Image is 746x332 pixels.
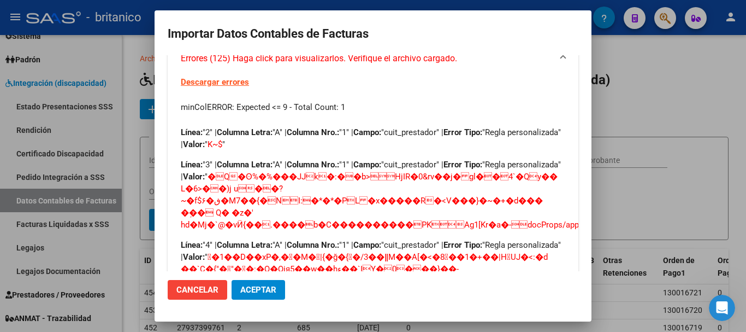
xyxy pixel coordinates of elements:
strong: Línea: [181,240,203,250]
h2: Importar Datos Contables de Facturas [168,24,578,44]
strong: Valor: [183,172,205,182]
strong: Columna Nro.: [287,160,339,170]
span: K~$ [208,139,222,149]
strong: Columna Letra: [217,240,273,250]
strong: Campo: [353,160,381,170]
span: Errores (125) Haga click para visualizarlos. Verifique el archivo cargado. [181,52,457,65]
button: Aceptar [232,280,285,300]
span: minColERROR: Expected <= 9 - Total Count: 1 [181,102,345,112]
a: Descargar errores [181,77,249,87]
span: Aceptar [240,285,276,295]
strong: Columna Letra: [217,127,273,137]
strong: Error Tipo: [443,160,482,170]
p: "3" | "A" | "1" | "cuit_prestador" | "Regla personalizada" | " " [181,159,565,231]
strong: Error Tipo: [443,127,482,137]
strong: Error Tipo: [443,240,482,250]
p: "2" | "A" | "1" | "cuit_prestador" | "Regla personalizada" | " " [181,126,565,150]
span: Cancelar [176,285,218,295]
strong: Valor: [183,139,205,149]
strong: Línea: [181,127,203,137]
mat-expansion-panel-header: Errores (125) Haga click para visualizarlos. Verifique el archivo cargado. [168,41,578,76]
strong: Columna Nro.: [287,127,339,137]
iframe: Intercom live chat [709,295,735,321]
strong: Campo: [353,127,381,137]
p: "4" | "A" | "1" | "cuit_prestador" | "Regla personalizada" | " " [181,239,565,299]
span: �1��D��xP�,��M�|{�ğ�{۝�/3��ǁM��A[�<�8��1�+��|H֜UJ�<:�d ��`C�{"�"� �:�Q�Qiя5��w��hء��`IY�0... [181,252,694,298]
strong: Columna Letra: [217,160,273,170]
button: Cancelar [168,280,227,300]
strong: Valor: [183,252,205,262]
strong: Columna Nro.: [287,240,339,250]
strong: Línea: [181,160,203,170]
strong: Campo: [353,240,381,250]
span: �Q �ʘ%�%���JJk�:��b>HjIR�0&rv��j� gl��4`�Qy�� L�6>��)j u ��?~�f$۶�ڧ�M7��{�ΝI:�*�... [181,172,684,230]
